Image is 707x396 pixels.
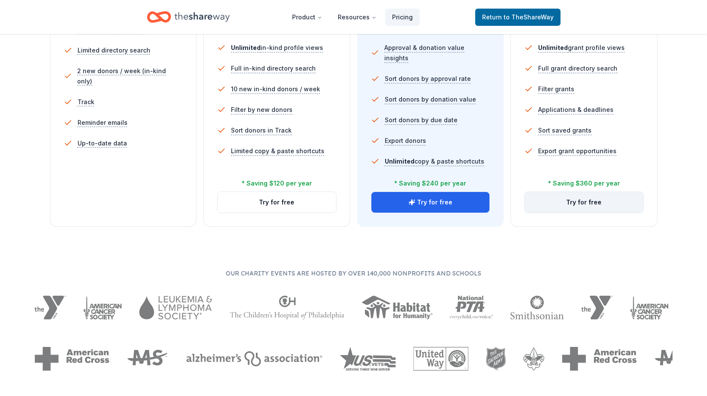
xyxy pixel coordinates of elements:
span: Reminder emails [78,118,128,128]
img: American Red Cross [34,347,109,371]
span: Limited copy & paste shortcuts [231,146,324,156]
button: Resources [331,9,383,26]
span: Unlimited [231,44,261,51]
span: copy & paste shortcuts [385,158,484,165]
img: United Way [413,347,468,371]
img: MS [127,347,169,371]
span: Sort saved grants [538,125,592,136]
img: US Vets [339,347,396,371]
img: The Children's Hospital of Philadelphia [230,296,344,319]
span: Up-to-date data [78,138,127,148]
span: Sort donors by approval rate [385,74,471,84]
img: American Cancer Society [630,296,669,319]
a: Home [147,7,230,27]
img: YMCA [34,296,66,319]
span: Full in-kind directory search [231,63,316,74]
span: Filter grants [538,84,574,94]
span: Export grant opportunities [538,146,617,156]
nav: Main [285,7,420,27]
img: Alzheimers Association [186,351,322,366]
img: The Salvation Army [486,347,506,371]
span: Limited directory search [78,45,150,56]
img: Smithsonian [510,296,564,319]
div: * Saving $240 per year [394,178,466,189]
span: 10 new in-kind donors / week [231,84,320,94]
span: Filter by new donors [231,105,293,115]
span: in-kind profile views [231,44,323,51]
span: Approval & donation value insights [384,43,490,63]
span: 2 new donors / week (in-kind only) [77,66,183,87]
button: Try for free [218,192,336,213]
span: grant profile views [538,44,625,51]
img: YMCA [581,296,613,319]
img: Leukemia & Lymphoma Society [139,296,212,319]
span: Sort donors in Track [231,125,292,136]
button: Try for free [525,192,643,213]
img: American Cancer Society [83,296,122,319]
div: * Saving $360 per year [548,178,620,189]
img: American Red Cross [562,347,637,371]
span: Return [482,12,554,22]
span: Sort donors by donation value [385,94,476,105]
span: Unlimited [385,158,414,165]
span: Full grant directory search [538,63,617,74]
div: * Saving $120 per year [242,178,312,189]
a: Pricing [385,9,420,26]
span: Applications & deadlines [538,105,614,115]
img: Habitat for Humanity [361,296,433,319]
span: to TheShareWay [504,13,554,21]
img: MS [654,347,696,371]
p: Our charity events are hosted by over 140,000 nonprofits and schools [34,268,673,278]
span: Sort donors by due date [385,115,458,125]
img: Boy Scouts of America [523,347,545,371]
a: Returnto TheShareWay [475,9,561,26]
button: Product [285,9,329,26]
span: Track [78,97,94,107]
span: Unlimited [538,44,568,51]
img: National PTA [450,296,493,319]
button: Try for free [371,192,490,213]
span: Export donors [385,136,426,146]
